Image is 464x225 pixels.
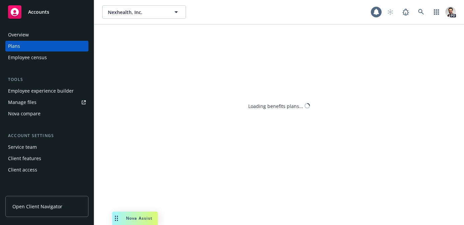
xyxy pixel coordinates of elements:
[5,153,88,164] a: Client features
[5,132,88,139] div: Account settings
[8,86,74,96] div: Employee experience builder
[445,7,456,17] img: photo
[8,97,37,108] div: Manage files
[112,212,121,225] div: Drag to move
[5,76,88,83] div: Tools
[102,5,186,19] button: Nexhealth, Inc.
[384,5,397,19] a: Start snowing
[414,5,428,19] a: Search
[8,52,47,63] div: Employee census
[8,164,37,175] div: Client access
[108,9,166,16] span: Nexhealth, Inc.
[5,142,88,152] a: Service team
[8,108,41,119] div: Nova compare
[112,212,158,225] button: Nova Assist
[12,203,62,210] span: Open Client Navigator
[5,164,88,175] a: Client access
[5,52,88,63] a: Employee census
[5,97,88,108] a: Manage files
[5,86,88,96] a: Employee experience builder
[248,102,303,109] div: Loading benefits plans...
[8,153,41,164] div: Client features
[8,142,37,152] div: Service team
[5,108,88,119] a: Nova compare
[8,29,29,40] div: Overview
[430,5,443,19] a: Switch app
[5,29,88,40] a: Overview
[5,3,88,21] a: Accounts
[5,41,88,51] a: Plans
[28,9,49,15] span: Accounts
[8,41,20,51] div: Plans
[399,5,412,19] a: Report a Bug
[126,215,152,221] span: Nova Assist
